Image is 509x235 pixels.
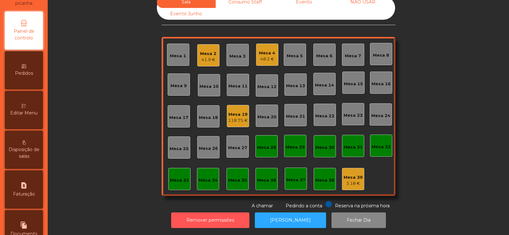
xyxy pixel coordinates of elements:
div: Mesa 30 [315,144,334,151]
div: Mesa 38 [315,177,334,183]
div: Mesa 21 [286,113,305,120]
div: Mesa 7 [345,53,361,59]
div: Mesa 12 [257,84,276,90]
div: Mesa 8 [373,52,389,59]
div: Mesa 27 [228,145,247,151]
i: file_copy [20,221,28,229]
div: Mesa 6 [316,53,332,59]
button: Fechar Dia [331,212,386,228]
div: Mesa 26 [199,145,218,152]
div: Mesa 33 [170,177,189,183]
div: 118.75 € [228,117,248,124]
div: Mesa 37 [286,177,305,183]
span: Reserva na próxima hora [335,203,390,209]
div: Mesa 28 [257,144,276,151]
div: Mesa 3 [229,53,246,59]
button: Remover permissões [171,212,249,228]
div: Mesa 4 [259,50,275,56]
div: Mesa 19 [228,111,248,118]
div: Mesa 1 [170,53,186,59]
div: 3.18 € [344,180,363,187]
span: Pedindo a conta [286,203,322,209]
span: Pedidos [15,70,33,77]
div: 41.9 € [200,57,216,63]
button: [PERSON_NAME] [255,212,326,228]
div: Evento Junho [157,8,216,20]
span: Editar Menu [10,110,38,116]
div: Mesa 10 [199,83,219,90]
div: Mesa 36 [257,177,276,183]
div: Mesa 35 [228,177,247,183]
div: Mesa 31 [344,144,363,150]
div: Mesa 2 [200,51,216,57]
div: Mesa 22 [315,113,334,119]
div: Mesa 5 [287,53,303,59]
span: Painel de controlo [6,28,41,41]
span: Faturação [13,191,35,197]
div: Mesa 17 [169,114,188,121]
div: Mesa 25 [170,146,189,152]
div: Mesa 13 [286,83,305,89]
div: 48.2 € [259,56,275,62]
div: Mesa 32 [372,144,391,150]
div: Mesa 39 [344,174,363,181]
span: Disposição de salas [6,146,41,160]
div: Mesa 15 [344,81,363,87]
div: Mesa 20 [257,114,276,120]
div: Mesa 18 [199,114,218,121]
div: Mesa 11 [228,83,248,89]
i: request_page [20,182,28,189]
div: Mesa 34 [199,177,218,183]
div: Mesa 9 [171,83,187,89]
div: Mesa 24 [371,113,390,119]
div: Mesa 14 [315,82,334,88]
div: Mesa 29 [286,144,305,150]
div: Mesa 16 [372,81,391,87]
div: Mesa 23 [344,112,363,119]
span: A chamar [252,203,273,209]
